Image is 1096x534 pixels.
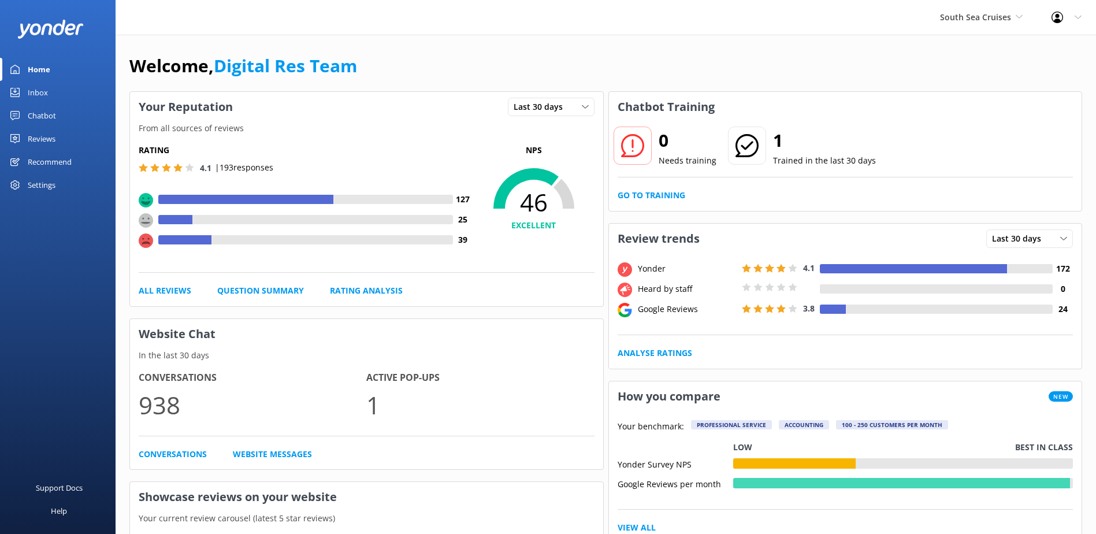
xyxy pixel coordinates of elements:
span: Last 30 days [514,101,570,113]
div: Inbox [28,81,48,104]
span: South Sea Cruises [940,12,1011,23]
h4: 39 [453,233,473,246]
a: Analyse Ratings [618,347,692,359]
p: 938 [139,385,366,424]
div: Heard by staff [635,283,739,295]
div: Reviews [28,127,55,150]
a: Digital Res Team [214,54,357,77]
div: Google Reviews per month [618,478,733,488]
h5: Rating [139,144,473,157]
p: Your current review carousel (latest 5 star reviews) [130,512,603,525]
h4: Conversations [139,370,366,385]
span: 46 [473,188,595,217]
span: New [1049,391,1073,402]
p: 1 [366,385,594,424]
p: In the last 30 days [130,349,603,362]
div: Google Reviews [635,303,739,316]
div: 100 - 250 customers per month [836,420,948,429]
h4: EXCELLENT [473,219,595,232]
h3: Review trends [609,224,708,254]
div: Support Docs [36,476,83,499]
span: 4.1 [803,262,815,273]
span: Last 30 days [992,232,1048,245]
h2: 0 [659,127,716,154]
div: Recommend [28,150,72,173]
div: Chatbot [28,104,56,127]
a: Go to Training [618,189,685,202]
a: Question Summary [217,284,304,297]
h4: 127 [453,193,473,206]
div: Yonder [635,262,739,275]
div: Yonder Survey NPS [618,458,733,469]
h3: Showcase reviews on your website [130,482,603,512]
h4: 25 [453,213,473,226]
div: Help [51,499,67,522]
h3: Your Reputation [130,92,242,122]
p: From all sources of reviews [130,122,603,135]
h1: Welcome, [129,52,357,80]
div: Professional Service [691,420,772,429]
a: View All [618,521,656,534]
a: All Reviews [139,284,191,297]
p: Best in class [1015,441,1073,454]
p: Needs training [659,154,716,167]
h3: Chatbot Training [609,92,723,122]
span: 4.1 [200,162,211,173]
p: Low [733,441,752,454]
span: 3.8 [803,303,815,314]
div: Home [28,58,50,81]
a: Rating Analysis [330,284,403,297]
h4: 0 [1053,283,1073,295]
h2: 1 [773,127,876,154]
h3: Website Chat [130,319,603,349]
div: Settings [28,173,55,196]
p: Trained in the last 30 days [773,154,876,167]
p: | 193 responses [215,161,273,174]
h4: 172 [1053,262,1073,275]
div: Accounting [779,420,829,429]
h4: 24 [1053,303,1073,316]
p: NPS [473,144,595,157]
h4: Active Pop-ups [366,370,594,385]
a: Conversations [139,448,207,461]
a: Website Messages [233,448,312,461]
p: Your benchmark: [618,420,684,434]
img: yonder-white-logo.png [17,20,84,39]
h3: How you compare [609,381,729,411]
